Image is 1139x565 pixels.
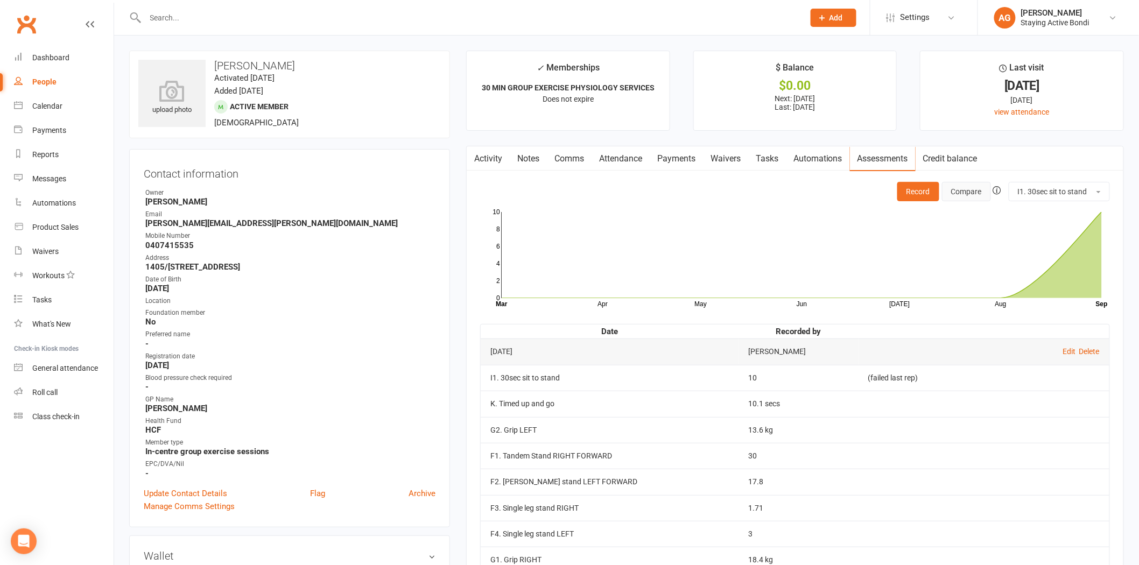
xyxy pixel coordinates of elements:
div: GP Name [145,394,435,405]
div: $ Balance [776,61,814,80]
td: F1. Tandem Stand RIGHT FORWARD [481,443,739,469]
td: F4. Single leg stand LEFT [481,521,739,547]
a: Class kiosk mode [14,405,114,429]
h3: Contact information [144,164,435,180]
td: 17.8 [739,469,859,495]
time: Activated [DATE] [214,73,275,83]
span: Add [829,13,843,22]
div: Messages [32,174,66,183]
a: Messages [14,167,114,191]
strong: 1405/[STREET_ADDRESS] [145,262,435,272]
strong: [PERSON_NAME] [145,404,435,413]
div: [DATE] [490,348,729,356]
td: 1.71 [739,495,859,521]
strong: - [145,382,435,392]
a: Edit [1063,347,1076,356]
td: 10 [739,365,859,391]
a: Reports [14,143,114,167]
a: Clubworx [13,11,40,38]
div: upload photo [138,80,206,116]
td: (failed last rep) [859,365,1109,391]
strong: 30 MIN GROUP EXERCISE PHYSIOLOGY SERVICES [482,83,655,92]
span: I1. 30sec sit to stand [1018,187,1087,196]
div: Last visit [1000,61,1044,80]
strong: [DATE] [145,284,435,293]
div: Member type [145,437,435,448]
div: [DATE] [930,94,1114,106]
strong: HCF [145,425,435,435]
div: Foundation member [145,308,435,318]
a: Notes [510,146,547,171]
div: Staying Active Bondi [1021,18,1089,27]
a: General attendance kiosk mode [14,356,114,380]
span: [DEMOGRAPHIC_DATA] [214,118,299,128]
td: 3 [739,521,859,547]
i: ✓ [537,63,544,73]
a: Payments [14,118,114,143]
div: Automations [32,199,76,207]
td: I1. 30sec sit to stand [481,365,739,391]
time: Added [DATE] [214,86,263,96]
td: K. Timed up and go [481,391,739,416]
a: Waivers [703,146,748,171]
div: Payments [32,126,66,135]
strong: [PERSON_NAME][EMAIL_ADDRESS][PERSON_NAME][DOMAIN_NAME] [145,218,435,228]
a: Payments [650,146,703,171]
a: What's New [14,312,114,336]
strong: [DATE] [145,361,435,370]
div: Date of Birth [145,274,435,285]
a: Activity [467,146,510,171]
div: AG [994,7,1016,29]
strong: 0407415535 [145,241,435,250]
div: Registration date [145,351,435,362]
button: Compare [942,182,991,201]
a: People [14,70,114,94]
div: General attendance [32,364,98,372]
input: Search... [142,10,797,25]
a: Manage Comms Settings [144,500,235,513]
a: Tasks [748,146,786,171]
div: Memberships [537,61,600,81]
strong: No [145,317,435,327]
div: EPC/DVA/Nil [145,459,435,469]
div: Tasks [32,295,52,304]
a: view attendance [995,108,1050,116]
td: [PERSON_NAME] [739,338,859,364]
span: Active member [230,102,289,111]
a: Delete [1079,347,1100,356]
div: [PERSON_NAME] [1021,8,1089,18]
a: Calendar [14,94,114,118]
div: Address [145,253,435,263]
div: Product Sales [32,223,79,231]
span: Does not expire [543,95,594,103]
div: Calendar [32,102,62,110]
div: $0.00 [704,80,887,91]
div: What's New [32,320,71,328]
h3: Wallet [144,550,435,562]
div: Open Intercom Messenger [11,528,37,554]
td: 10.1 secs [739,391,859,416]
a: Assessments [850,146,916,171]
a: Workouts [14,264,114,288]
a: Automations [786,146,850,171]
div: Email [145,209,435,220]
a: Flag [310,487,325,500]
a: Automations [14,191,114,215]
div: Health Fund [145,416,435,426]
a: Product Sales [14,215,114,239]
td: 13.6 kg [739,417,859,443]
div: Roll call [32,388,58,397]
div: Owner [145,188,435,198]
th: Date [481,324,739,338]
div: Waivers [32,247,59,256]
button: Record [897,182,939,201]
a: Dashboard [14,46,114,70]
a: Roll call [14,380,114,405]
td: F3. Single leg stand RIGHT [481,495,739,521]
strong: [PERSON_NAME] [145,197,435,207]
a: Archive [409,487,435,500]
th: Recorded by [739,324,859,338]
div: People [32,77,57,86]
a: Comms [547,146,592,171]
a: Tasks [14,288,114,312]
